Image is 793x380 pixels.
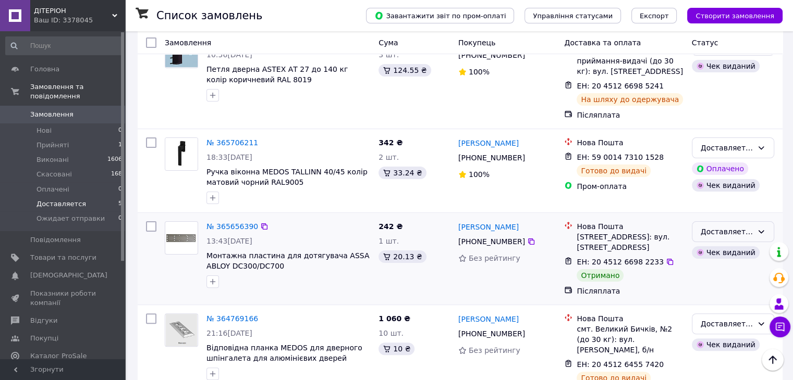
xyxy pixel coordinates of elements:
span: 1 [118,141,122,150]
a: Ручка віконна MEDOS TALLINN 40/45 колір матовий чорний RAL9005 [206,168,368,186]
span: Без рейтингу [469,254,520,262]
h1: Список замовлень [156,9,262,22]
div: с. Старий Гвіздець, Пункт приймання-видачі (до 30 кг): вул. [STREET_ADDRESS] [577,45,683,77]
span: Статус [692,39,718,47]
button: Чат з покупцем [770,316,790,337]
div: Доставляется [701,226,753,237]
div: Готово до видачі [577,164,651,177]
div: Післяплата [577,286,683,296]
span: Товари та послуги [30,253,96,262]
input: Пошук [5,36,123,55]
a: Фото товару [165,221,198,255]
span: Повідомлення [30,235,81,245]
div: Ваш ID: 3378045 [34,16,125,25]
div: [PHONE_NUMBER] [456,150,527,165]
a: Петля дверна ASTEX АТ 27 до 140 кг колір коричневий RAL 8019 [206,65,348,84]
div: [PHONE_NUMBER] [456,48,527,62]
span: Каталог ProSale [30,351,87,361]
span: Ожидает отправки [36,214,105,223]
div: смт. Великий Бичків, №2 (до 30 кг): вул. [PERSON_NAME], б/н [577,324,683,355]
a: № 364769166 [206,314,258,323]
a: Монтажна пластина для дотягувача ASSA ABLOY DC300/DC700 [206,251,369,270]
img: Фото товару [165,138,198,170]
button: Створити замовлення [687,8,783,23]
span: Завантажити звіт по пром-оплаті [374,11,506,20]
a: Відповідна планка MEDOS для дверного шпінгалета для алюмінієвих дверей нижня [206,344,362,373]
div: [PHONE_NUMBER] [456,326,527,341]
span: 242 ₴ [379,222,402,231]
span: 18:33[DATE] [206,153,252,161]
span: Замовлення [165,39,211,47]
span: ЕН: 20 4512 6698 2233 [577,258,664,266]
span: 10:56[DATE] [206,50,252,59]
span: ЕН: 20 4512 6698 5241 [577,82,664,90]
div: Післяплата [577,110,683,120]
div: Оплачено [692,162,748,175]
a: [PERSON_NAME] [458,138,519,148]
div: Нова Пошта [577,313,683,324]
span: 0 [118,214,122,223]
button: Наверх [762,349,784,371]
span: ДІТЕРІОН [34,6,112,16]
div: Чек виданий [692,60,760,72]
div: Нова Пошта [577,137,683,148]
div: 33.24 ₴ [379,167,426,179]
a: № 365706211 [206,138,258,147]
span: [DEMOGRAPHIC_DATA] [30,271,107,280]
span: 1 шт. [379,237,399,245]
span: Замовлення та повідомлення [30,82,125,101]
span: Без рейтингу [469,346,520,354]
span: 1606 [107,155,122,164]
span: 0 [118,185,122,194]
div: На шляху до одержувача [577,93,683,106]
span: 13:43[DATE] [206,237,252,245]
a: Фото товару [165,137,198,171]
button: Експорт [631,8,677,23]
span: 2 шт. [379,153,399,161]
span: Експорт [640,12,669,20]
img: Фото товару [165,230,198,246]
a: Створити замовлення [677,11,783,19]
span: ЕН: 59 0014 7310 1528 [577,153,664,161]
span: 0 [118,126,122,135]
span: Нові [36,126,52,135]
div: Чек виданий [692,246,760,259]
span: 342 ₴ [379,138,402,147]
div: Доставляется [701,318,753,330]
span: Створити замовлення [696,12,774,20]
span: 1 060 ₴ [379,314,410,323]
span: Cума [379,39,398,47]
div: [STREET_ADDRESS]: вул. [STREET_ADDRESS] [577,232,683,252]
span: Виконані [36,155,69,164]
span: Доставка та оплата [564,39,641,47]
div: 10 ₴ [379,343,414,355]
div: Отримано [577,269,624,282]
span: Доставляется [36,199,86,209]
div: Пром-оплата [577,181,683,192]
span: Покупець [458,39,495,47]
span: Головна [30,65,59,74]
span: 3 шт. [379,50,399,59]
span: Прийняті [36,141,69,150]
span: 21:16[DATE] [206,329,252,337]
span: 100% [469,170,490,179]
a: [PERSON_NAME] [458,314,519,324]
span: 168 [111,170,122,179]
span: Замовлення [30,110,74,119]
a: Фото товару [165,313,198,347]
button: Управління статусами [524,8,621,23]
span: 5 [118,199,122,209]
div: Чек виданий [692,338,760,351]
button: Завантажити звіт по пром-оплаті [366,8,514,23]
div: 124.55 ₴ [379,64,431,77]
span: Відгуки [30,316,57,325]
span: 10 шт. [379,329,404,337]
div: [PHONE_NUMBER] [456,234,527,249]
span: ЕН: 20 4512 6455 7420 [577,360,664,369]
div: Доставляется [701,142,753,154]
span: Управління статусами [533,12,613,20]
